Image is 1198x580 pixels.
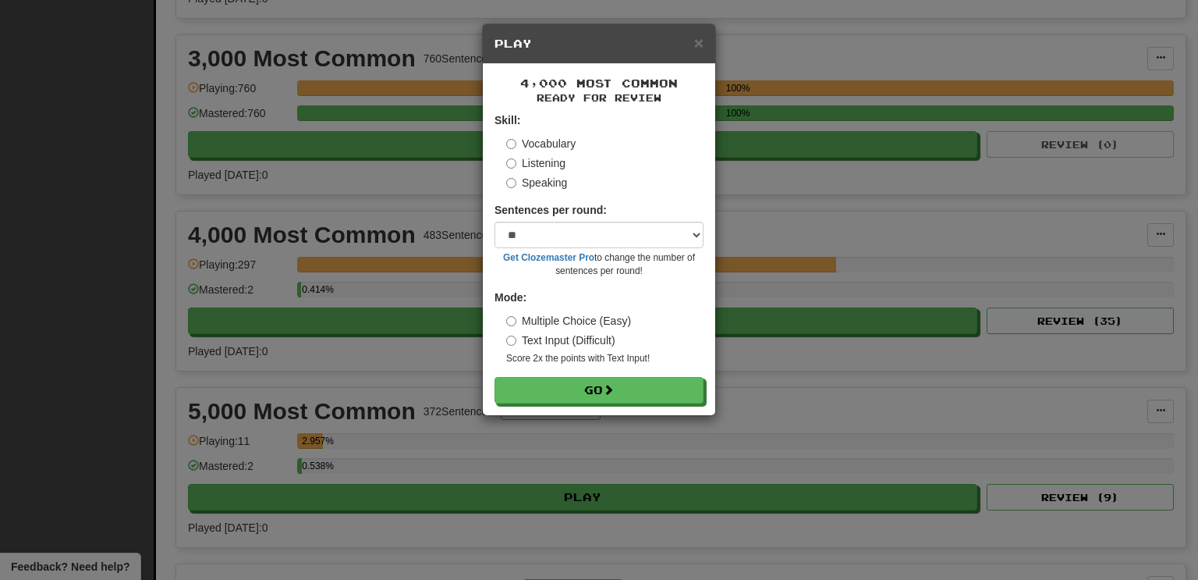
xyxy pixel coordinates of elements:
input: Vocabulary [506,139,516,149]
label: Speaking [506,175,567,190]
h5: Play [494,36,704,52]
button: Close [694,34,704,51]
label: Vocabulary [506,136,576,151]
label: Listening [506,155,565,171]
small: Score 2x the points with Text Input ! [506,352,704,365]
input: Multiple Choice (Easy) [506,316,516,326]
button: Go [494,377,704,404]
input: Listening [506,158,516,169]
label: Multiple Choice (Easy) [506,313,631,329]
input: Text Input (Difficult) [506,336,516,346]
label: Text Input (Difficult) [506,333,615,348]
label: Sentences per round: [494,202,607,218]
strong: Skill: [494,114,520,126]
strong: Mode: [494,291,526,304]
small: to change the number of sentences per round! [494,251,704,278]
span: 4,000 Most Common [520,77,678,90]
small: Ready for Review [494,91,704,105]
input: Speaking [506,178,516,188]
span: × [694,34,704,52]
a: Get Clozemaster Pro [503,252,594,263]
